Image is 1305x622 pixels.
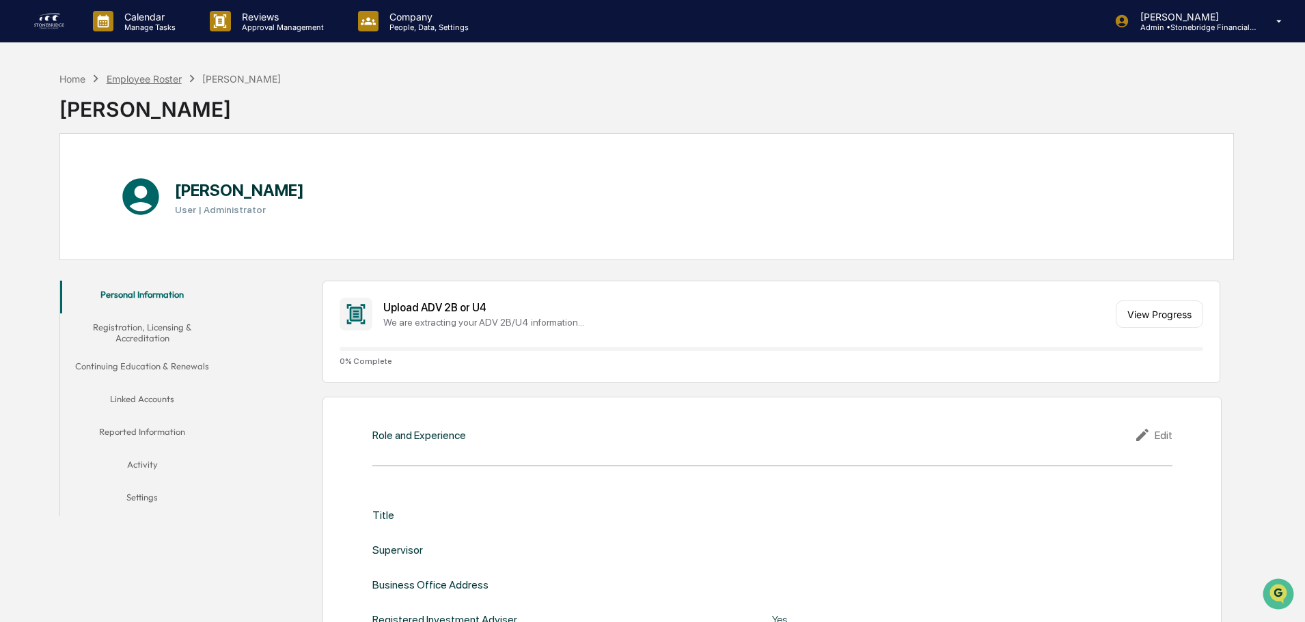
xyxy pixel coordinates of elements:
div: Upload ADV 2B or U4 [383,301,1110,314]
div: Edit [1134,427,1172,443]
div: secondary tabs example [60,281,224,516]
a: Powered byPylon [96,231,165,242]
h1: [PERSON_NAME] [175,180,304,200]
a: 🔎Data Lookup [8,193,92,217]
img: logo [33,10,66,32]
button: Reported Information [60,418,224,451]
span: Preclearance [27,172,88,186]
button: Linked Accounts [60,385,224,418]
div: Role and Experience [372,429,466,442]
p: Admin • Stonebridge Financial Group [1129,23,1256,32]
span: Attestations [113,172,169,186]
a: 🖐️Preclearance [8,167,94,191]
iframe: Open customer support [1261,577,1298,614]
input: Clear [36,62,225,76]
div: Employee Roster [107,73,182,85]
div: Start new chat [46,104,224,118]
div: 🖐️ [14,173,25,184]
div: Home [59,73,85,85]
p: [PERSON_NAME] [1129,11,1256,23]
button: Settings [60,483,224,516]
button: Activity [60,451,224,483]
p: Company [379,11,476,23]
a: 🗄️Attestations [94,167,175,191]
span: Pylon [136,231,165,242]
img: 1746055101610-c473b297-6a78-478c-a979-82029cc54cd1 [14,104,38,129]
p: Manage Tasks [113,23,182,32]
button: Personal Information [60,281,224,313]
p: Reviews [231,11,331,23]
div: [PERSON_NAME] [202,73,281,85]
h3: User | Administrator [175,204,304,215]
div: 🗄️ [99,173,110,184]
div: We're available if you need us! [46,118,173,129]
div: We are extracting your ADV 2B/U4 information... [383,317,1110,328]
button: Start new chat [232,109,249,125]
p: Calendar [113,11,182,23]
p: How can we help? [14,29,249,51]
p: People, Data, Settings [379,23,476,32]
div: 🔎 [14,199,25,210]
button: Registration, Licensing & Accreditation [60,313,224,352]
button: View Progress [1116,300,1203,328]
div: Title [372,509,394,522]
span: Data Lookup [27,198,86,212]
div: [PERSON_NAME] [59,86,281,122]
span: 0 % Complete [340,356,1203,366]
p: Approval Management [231,23,331,32]
div: Business Office Address [372,578,489,591]
div: Supervisor [372,543,423,556]
button: Continuing Education & Renewals [60,352,224,385]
